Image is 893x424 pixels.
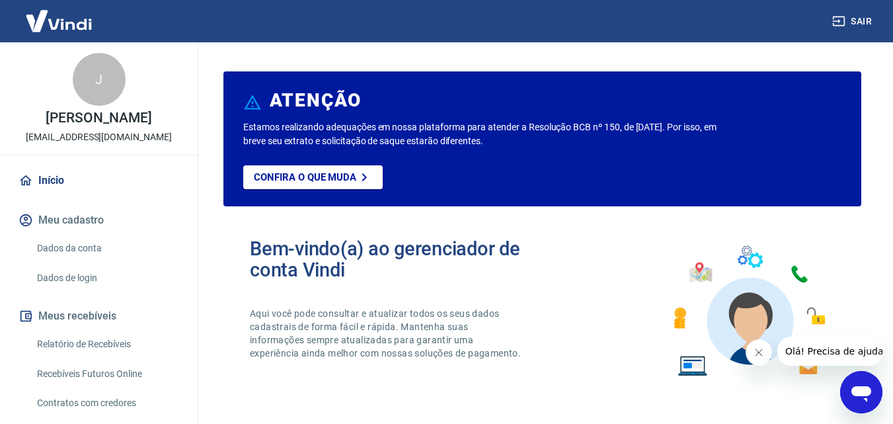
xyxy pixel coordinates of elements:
img: Imagem de um avatar masculino com diversos icones exemplificando as funcionalidades do gerenciado... [662,238,835,384]
a: Confira o que muda [243,165,383,189]
span: Olá! Precisa de ajuda? [8,9,111,20]
p: Estamos realizando adequações em nossa plataforma para atender a Resolução BCB nº 150, de [DATE].... [243,120,722,148]
button: Meu cadastro [16,206,182,235]
img: Vindi [16,1,102,41]
button: Sair [830,9,877,34]
iframe: Mensagem da empresa [777,337,882,366]
a: Recebíveis Futuros Online [32,360,182,388]
a: Início [16,166,182,195]
p: [EMAIL_ADDRESS][DOMAIN_NAME] [26,130,172,144]
h2: Bem-vindo(a) ao gerenciador de conta Vindi [250,238,543,280]
iframe: Botão para abrir a janela de mensagens [840,371,882,413]
a: Dados de login [32,265,182,292]
a: Dados da conta [32,235,182,262]
button: Meus recebíveis [16,302,182,331]
h6: ATENÇÃO [270,94,362,107]
iframe: Fechar mensagem [746,339,772,366]
a: Relatório de Recebíveis [32,331,182,358]
a: Contratos com credores [32,390,182,417]
p: Confira o que muda [254,171,356,183]
div: J [73,53,126,106]
p: Aqui você pode consultar e atualizar todos os seus dados cadastrais de forma fácil e rápida. Mant... [250,307,524,360]
p: [PERSON_NAME] [46,111,151,125]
